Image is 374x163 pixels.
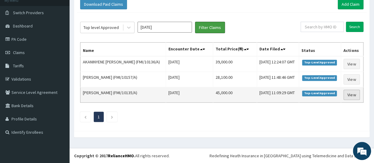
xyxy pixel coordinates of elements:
span: Top-Level Approved [302,91,337,96]
a: View [343,90,360,100]
td: [DATE] 11:48:46 GMT [257,72,299,87]
th: Name [80,43,166,56]
div: Redefining Heath Insurance in [GEOGRAPHIC_DATA] using Telemedicine and Data Science! [210,153,369,159]
input: Search [346,22,363,32]
textarea: Type your message and hit 'Enter' [3,103,115,124]
a: RelianceHMO [108,153,134,158]
div: Top level Approved [83,24,119,30]
th: Encounter Date [166,43,213,56]
a: Previous page [84,114,87,120]
span: Switch Providers [13,10,44,15]
input: Select Month and Year [138,22,192,33]
span: Top-Level Approved [302,60,337,65]
th: Total Price(₦) [213,43,257,56]
span: Tariffs [13,63,24,69]
td: AKANINYENE [PERSON_NAME] (FMI/10136/A) [80,56,166,72]
a: View [343,74,360,85]
td: 28,100.00 [213,72,257,87]
button: Filter Claims [195,22,225,33]
a: Page 1 is your current page [98,114,100,120]
td: [DATE] [166,72,213,87]
td: 39,000.00 [213,56,257,72]
span: Claims [13,50,25,55]
div: Minimize live chat window [99,3,114,18]
th: Actions [341,43,363,56]
strong: Copyright © 2017 . [74,153,135,158]
input: Search by HMO ID [301,22,344,32]
td: [DATE] 12:24:07 GMT [257,56,299,72]
span: We're online! [35,45,83,106]
td: [PERSON_NAME] (FMI/10157/A) [80,72,166,87]
td: [DATE] [166,56,213,72]
td: [DATE] 11:09:29 GMT [257,87,299,103]
th: Status [299,43,341,56]
a: Next page [111,114,113,120]
td: 45,000.00 [213,87,257,103]
th: Date Filed [257,43,299,56]
a: View [343,59,360,69]
td: [DATE] [166,87,213,103]
span: Top-Level Approved [302,75,337,81]
img: d_794563401_company_1708531726252_794563401 [11,30,24,45]
td: [PERSON_NAME] (FMI/10135/A) [80,87,166,103]
div: Chat with us now [31,34,102,42]
span: Dashboard [13,23,33,29]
